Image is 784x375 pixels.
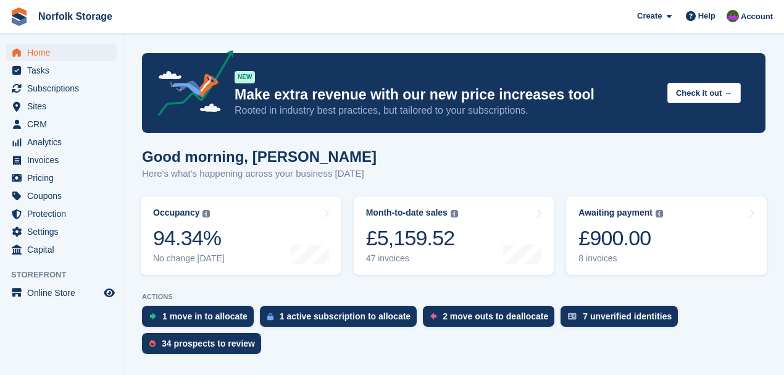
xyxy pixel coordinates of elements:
[27,205,101,222] span: Protection
[366,225,458,251] div: £5,159.52
[142,148,377,165] h1: Good morning, [PERSON_NAME]
[142,167,377,181] p: Here's what's happening across your business [DATE]
[27,80,101,97] span: Subscriptions
[153,208,199,218] div: Occupancy
[280,311,411,321] div: 1 active subscription to allocate
[260,306,423,333] a: 1 active subscription to allocate
[27,187,101,204] span: Coupons
[578,208,653,218] div: Awaiting payment
[142,306,260,333] a: 1 move in to allocate
[6,98,117,115] a: menu
[27,241,101,258] span: Capital
[27,116,101,133] span: CRM
[162,339,255,348] div: 34 prospects to review
[6,187,117,204] a: menu
[149,313,156,320] img: move_ins_to_allocate_icon-fdf77a2bb77ea45bf5b3d319d69a93e2d87916cf1d5bf7949dd705db3b84f3ca.svg
[102,285,117,300] a: Preview store
[235,104,657,117] p: Rooted in industry best practices, but tailored to your subscriptions.
[10,7,28,26] img: stora-icon-8386f47178a22dfd0bd8f6a31ec36ba5ce8667c1dd55bd0f319d3a0aa187defe.svg
[430,313,436,320] img: move_outs_to_deallocate_icon-f764333ba52eb49d3ac5e1228854f67142a1ed5810a6f6cc68b1a99e826820c5.svg
[578,225,663,251] div: £900.00
[11,269,123,281] span: Storefront
[6,241,117,258] a: menu
[354,196,554,275] a: Month-to-date sales £5,159.52 47 invoices
[6,116,117,133] a: menu
[153,253,225,264] div: No change [DATE]
[698,10,715,22] span: Help
[451,210,458,217] img: icon-info-grey-7440780725fd019a000dd9b08b2336e03edf1995a4989e88bcd33f0948082b44.svg
[27,62,101,79] span: Tasks
[6,223,117,240] a: menu
[6,80,117,97] a: menu
[27,44,101,61] span: Home
[741,11,773,23] span: Account
[162,311,248,321] div: 1 move in to allocate
[27,133,101,151] span: Analytics
[153,225,225,251] div: 94.34%
[656,210,663,217] img: icon-info-grey-7440780725fd019a000dd9b08b2336e03edf1995a4989e88bcd33f0948082b44.svg
[6,151,117,169] a: menu
[27,284,101,301] span: Online Store
[667,83,741,103] button: Check it out →
[267,313,273,321] img: active_subscription_to_allocate_icon-d502201f5373d7db506a760aba3b589e785aa758c864c3986d89f69b8ff3...
[6,133,117,151] a: menu
[637,10,662,22] span: Create
[727,10,739,22] img: Tom Pearson
[568,313,577,320] img: verify_identity-adf6edd0f0f0b5bbfe63781bf79b02c33cf7c696d77639b501bdc392416b5a36.svg
[566,196,767,275] a: Awaiting payment £900.00 8 invoices
[27,98,101,115] span: Sites
[235,71,255,83] div: NEW
[149,340,156,347] img: prospect-51fa495bee0391a8d652442698ab0144808aea92771e9ea1ae160a38d050c398.svg
[27,151,101,169] span: Invoices
[561,306,684,333] a: 7 unverified identities
[141,196,341,275] a: Occupancy 94.34% No change [DATE]
[27,169,101,187] span: Pricing
[33,6,117,27] a: Norfolk Storage
[366,253,458,264] div: 47 invoices
[202,210,210,217] img: icon-info-grey-7440780725fd019a000dd9b08b2336e03edf1995a4989e88bcd33f0948082b44.svg
[142,293,765,301] p: ACTIONS
[6,205,117,222] a: menu
[27,223,101,240] span: Settings
[142,333,267,360] a: 34 prospects to review
[366,208,448,218] div: Month-to-date sales
[423,306,561,333] a: 2 move outs to deallocate
[6,62,117,79] a: menu
[443,311,548,321] div: 2 move outs to deallocate
[6,169,117,187] a: menu
[6,44,117,61] a: menu
[578,253,663,264] div: 8 invoices
[6,284,117,301] a: menu
[148,50,234,120] img: price-adjustments-announcement-icon-8257ccfd72463d97f412b2fc003d46551f7dbcb40ab6d574587a9cd5c0d94...
[235,86,657,104] p: Make extra revenue with our new price increases tool
[583,311,672,321] div: 7 unverified identities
